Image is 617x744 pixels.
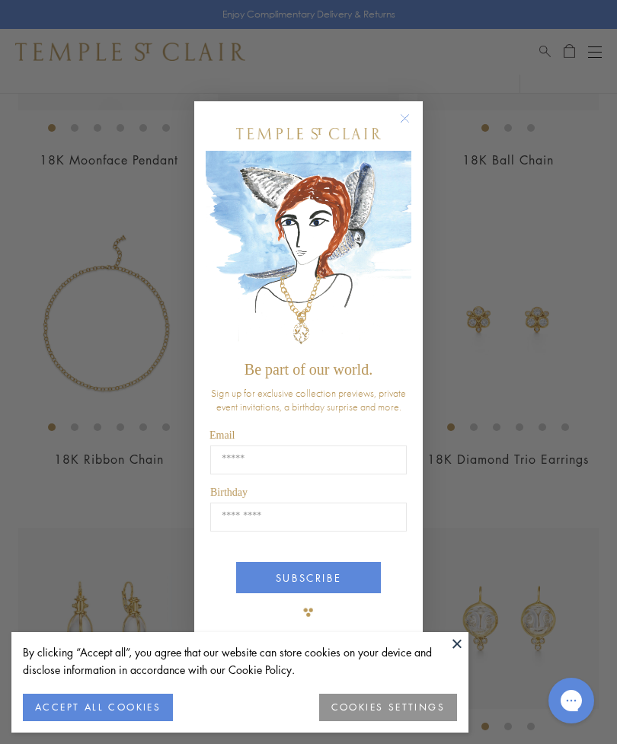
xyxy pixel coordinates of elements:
button: ACCEPT ALL COOKIES [23,694,173,721]
input: Email [210,445,407,474]
span: Email [209,429,235,441]
span: Birthday [210,487,248,498]
img: c4a9eb12-d91a-4d4a-8ee0-386386f4f338.jpeg [206,151,411,354]
span: Be part of our world. [245,361,372,378]
div: By clicking “Accept all”, you agree that our website can store cookies on your device and disclos... [23,643,457,679]
button: Close dialog [403,117,422,136]
iframe: Gorgias live chat messenger [541,672,602,729]
span: Sign up for exclusive collection previews, private event invitations, a birthday surprise and more. [211,386,406,414]
img: TSC [293,597,324,627]
button: SUBSCRIBE [236,562,381,593]
img: Temple St. Clair [236,128,381,139]
button: COOKIES SETTINGS [319,694,457,721]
